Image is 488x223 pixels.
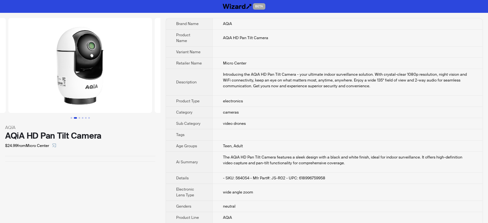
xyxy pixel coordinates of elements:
[176,32,190,43] span: Product Name
[5,131,155,141] div: AQiA HD Pan Tilt Camera
[155,18,298,113] img: AQiA HD Pan Tilt Camera image 3
[176,187,194,198] span: Electronic Lens Type
[223,204,235,209] span: neutral
[176,49,201,55] span: Variant Name
[176,110,193,115] span: Category
[223,72,472,89] div: Introducing the AQiA HD Pan Tilt Camera - your ultimate indoor surveillance solution. With crysta...
[176,121,201,126] span: Sub Category
[176,80,197,85] span: Description
[223,154,472,166] div: The AQiA HD Pan Tilt Camera features a sleek design with a black and white finish, ideal for indo...
[88,117,90,119] button: Go to slide 6
[223,143,243,149] span: Teen, Adult
[74,117,77,119] button: Go to slide 2
[5,124,155,131] div: AQiA
[176,61,202,66] span: Retailer Name
[176,99,200,104] span: Product Type
[5,141,155,151] div: $24.99 from Micro Center
[79,117,80,119] button: Go to slide 3
[176,143,197,149] span: Age Groups
[223,21,232,26] span: AQiA
[223,176,325,181] span: - SKU: 564054 - Mfr Part#: JS-R02 - UPC: 618996759958
[71,117,72,119] button: Go to slide 1
[8,18,152,113] img: AQiA HD Pan Tilt Camera image 2
[176,159,198,165] span: Ai Summary
[176,204,191,209] span: Genders
[82,117,83,119] button: Go to slide 4
[176,215,199,220] span: Product Line
[253,3,265,10] span: BETA
[223,121,246,126] span: video drones
[223,61,246,66] span: Micro Center
[223,215,232,220] span: AQiA
[176,176,189,181] span: Details
[223,190,253,195] span: wide angle zoom
[176,132,184,137] span: Tags
[223,110,239,115] span: cameras
[52,143,56,147] span: select
[85,117,87,119] button: Go to slide 5
[223,35,268,40] span: AQiA HD Pan Tilt Camera
[176,21,199,26] span: Brand Name
[223,99,243,104] span: electronics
